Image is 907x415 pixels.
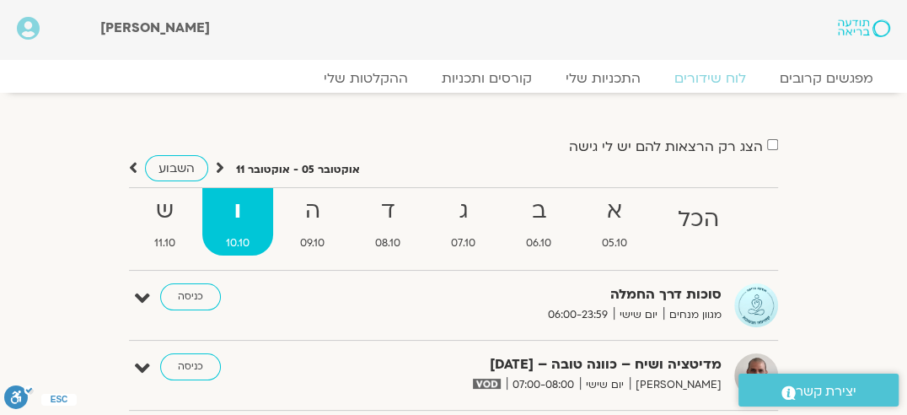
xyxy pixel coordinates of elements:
[276,234,348,252] span: 09.10
[763,70,890,87] a: מפגשים קרובים
[236,161,360,179] p: אוקטובר 05 - אוקטובר 11
[654,188,743,256] a: הכל
[507,376,580,394] span: 07:00-08:00
[352,192,424,230] strong: ד
[158,160,195,176] span: השבוע
[796,380,856,403] span: יצירת קשר
[654,201,743,239] strong: הכל
[738,374,899,407] a: יצירת קשר
[131,234,199,252] span: 11.10
[276,188,348,256] a: ה09.10
[145,155,208,181] a: השבוע
[131,192,199,230] strong: ש
[427,234,499,252] span: 07.10
[614,306,663,324] span: יום שישי
[307,70,425,87] a: ההקלטות שלי
[276,192,348,230] strong: ה
[502,188,575,256] a: ב06.10
[427,192,499,230] strong: ג
[542,306,614,324] span: 06:00-23:59
[549,70,657,87] a: התכניות שלי
[569,139,763,154] label: הצג רק הרצאות להם יש לי גישה
[502,234,575,252] span: 06.10
[425,70,549,87] a: קורסים ותכניות
[202,234,273,252] span: 10.10
[427,188,499,256] a: ג07.10
[580,376,630,394] span: יום שישי
[578,192,651,230] strong: א
[657,70,763,87] a: לוח שידורים
[578,234,651,252] span: 05.10
[352,234,424,252] span: 08.10
[473,379,501,389] img: vodicon
[202,192,273,230] strong: ו
[359,353,722,376] strong: מדיטציה ושיח – כוונה טובה – [DATE]
[131,188,199,256] a: ש11.10
[202,188,273,256] a: ו10.10
[663,306,722,324] span: מגוון מנחים
[359,283,722,306] strong: סוכות דרך החמלה
[100,19,210,37] span: [PERSON_NAME]
[17,70,890,87] nav: Menu
[160,283,221,310] a: כניסה
[630,376,722,394] span: [PERSON_NAME]
[502,192,575,230] strong: ב
[352,188,424,256] a: ד08.10
[160,353,221,380] a: כניסה
[578,188,651,256] a: א05.10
